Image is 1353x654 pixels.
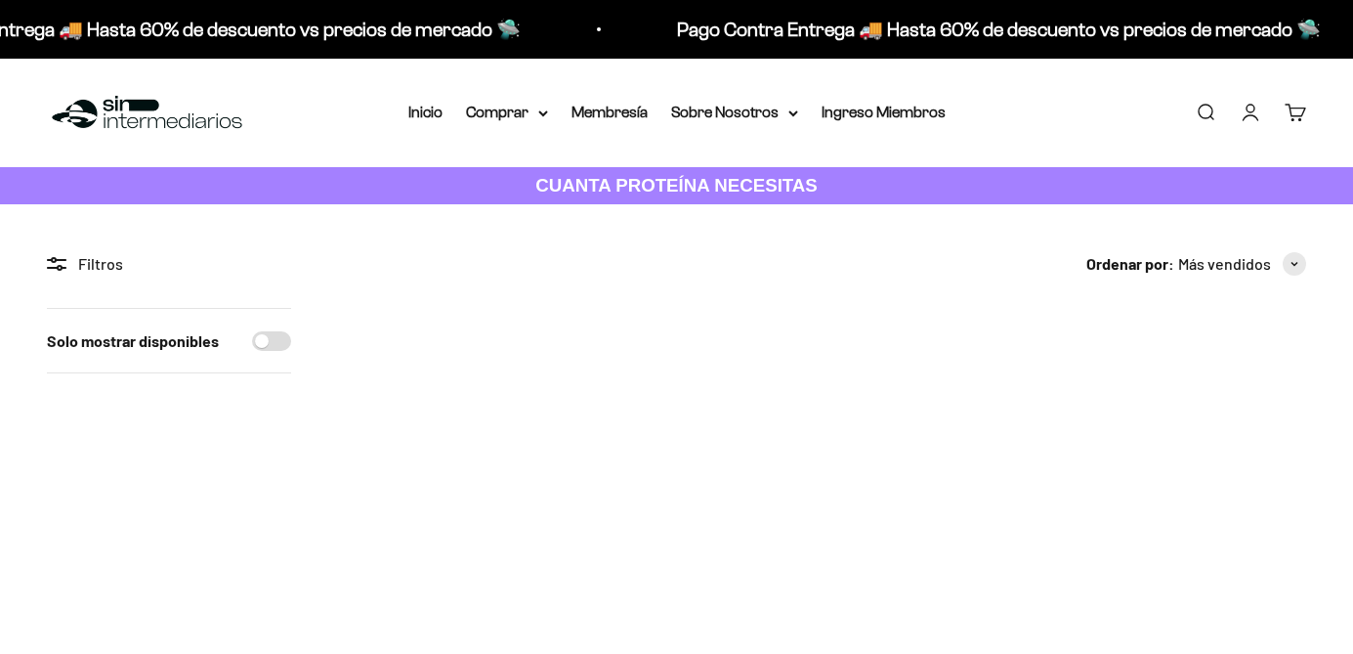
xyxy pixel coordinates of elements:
[677,14,1321,45] p: Pago Contra Entrega 🚚 Hasta 60% de descuento vs precios de mercado 🛸
[822,104,946,120] a: Ingreso Miembros
[1178,251,1271,277] span: Más vendidos
[408,104,443,120] a: Inicio
[671,100,798,125] summary: Sobre Nosotros
[571,104,648,120] a: Membresía
[466,100,548,125] summary: Comprar
[47,328,219,354] label: Solo mostrar disponibles
[1178,251,1306,277] button: Más vendidos
[1086,251,1174,277] span: Ordenar por:
[535,175,818,196] strong: CUANTA PROTEÍNA NECESITAS
[47,251,291,277] div: Filtros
